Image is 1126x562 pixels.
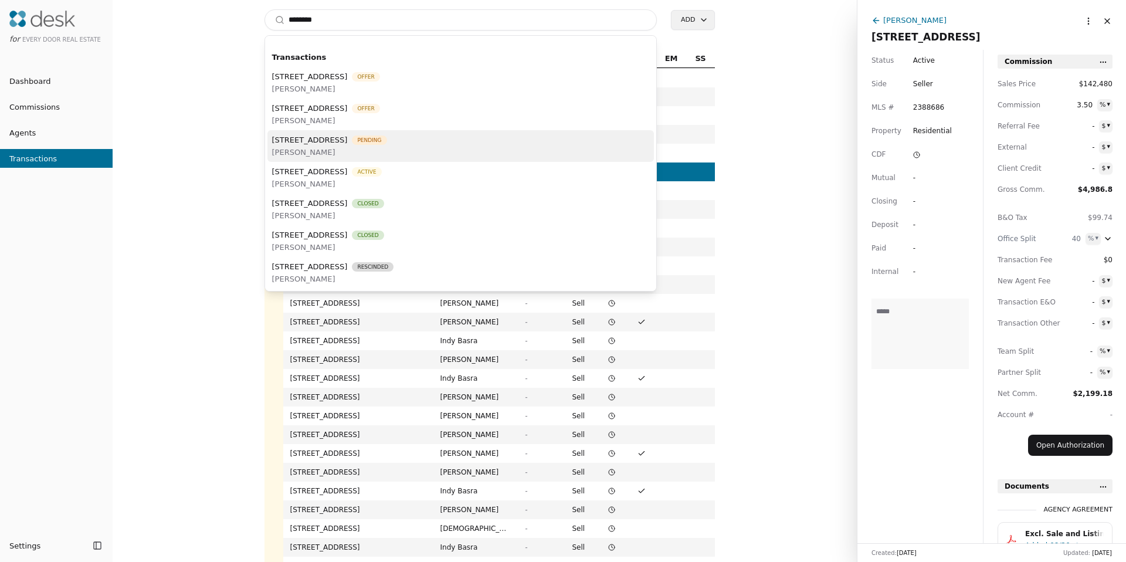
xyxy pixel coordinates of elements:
[1073,390,1113,398] span: $2,199.18
[1107,317,1110,328] div: ▾
[1107,141,1110,152] div: ▾
[5,536,89,555] button: Settings
[913,78,933,90] span: Seller
[998,296,1050,308] span: Transaction E&O
[998,141,1050,153] span: External
[352,231,384,240] span: Closed
[998,409,1050,421] span: Account #
[560,407,598,425] td: Sell
[272,102,348,114] span: [STREET_ADDRESS]
[525,393,527,401] span: -
[871,31,981,43] span: [STREET_ADDRESS]
[433,519,518,538] td: [DEMOGRAPHIC_DATA] Como
[560,538,598,557] td: Sell
[352,72,379,82] span: Offer
[265,45,657,291] div: Suggestions
[283,463,433,482] td: [STREET_ADDRESS]
[272,146,387,158] span: [PERSON_NAME]
[998,317,1050,329] span: Transaction Other
[1099,162,1113,174] button: $
[883,14,947,26] div: [PERSON_NAME]
[913,101,944,113] span: 2388686
[1073,141,1094,153] span: -
[1005,480,1049,492] span: Documents
[525,337,527,345] span: -
[272,134,348,146] span: [STREET_ADDRESS]
[1071,346,1093,357] span: -
[998,346,1050,357] span: Team Split
[1099,275,1113,287] button: $
[560,500,598,519] td: Sell
[560,369,598,388] td: Sell
[283,294,433,313] td: [STREET_ADDRESS]
[525,356,527,364] span: -
[352,199,384,208] span: Closed
[525,468,527,476] span: -
[272,241,384,253] span: [PERSON_NAME]
[1107,296,1110,307] div: ▾
[871,55,894,66] span: Status
[352,136,386,145] span: Pending
[433,388,518,407] td: [PERSON_NAME]
[913,242,934,254] div: -
[998,388,1050,400] span: Net Comm.
[913,195,934,207] div: -
[525,412,527,420] span: -
[272,273,394,285] span: [PERSON_NAME]
[525,299,527,307] span: -
[525,431,527,439] span: -
[1005,56,1052,67] span: Commission
[998,99,1050,111] span: Commission
[913,55,935,66] span: Active
[1097,346,1113,357] button: %
[913,125,952,137] span: Residential
[272,197,348,209] span: [STREET_ADDRESS]
[272,83,380,95] span: [PERSON_NAME]
[1025,540,1047,551] span: Added
[1073,317,1094,329] span: -
[871,266,898,277] span: Internal
[283,482,433,500] td: [STREET_ADDRESS]
[272,209,384,222] span: [PERSON_NAME]
[1107,162,1110,173] div: ▾
[283,369,433,388] td: [STREET_ADDRESS]
[433,294,518,313] td: [PERSON_NAME]
[913,172,934,184] div: -
[1073,162,1094,174] span: -
[9,540,40,552] span: Settings
[525,487,527,495] span: -
[1095,233,1098,243] div: ▾
[433,538,518,557] td: Indy Basra
[560,444,598,463] td: Sell
[283,519,433,538] td: [STREET_ADDRESS]
[1097,99,1113,111] button: %
[525,318,527,326] span: -
[1107,275,1110,286] div: ▾
[283,331,433,350] td: [STREET_ADDRESS]
[433,463,518,482] td: [PERSON_NAME]
[913,266,934,277] div: -
[1099,141,1113,153] button: $
[9,11,75,27] img: Desk
[283,313,433,331] td: [STREET_ADDRESS]
[998,212,1050,224] span: B&O Tax
[525,374,527,382] span: -
[433,444,518,463] td: [PERSON_NAME]
[871,549,917,557] div: Created:
[560,294,598,313] td: Sell
[283,350,433,369] td: [STREET_ADDRESS]
[871,195,897,207] span: Closing
[1110,411,1113,419] span: -
[525,524,527,533] span: -
[283,444,433,463] td: [STREET_ADDRESS]
[9,35,20,43] span: for
[433,369,518,388] td: Indy Basra
[283,388,433,407] td: [STREET_ADDRESS]
[998,254,1050,266] span: Transaction Fee
[1078,185,1113,194] span: $4,986.8
[272,260,348,273] span: [STREET_ADDRESS]
[1088,214,1113,222] span: $99.74
[272,178,382,190] span: [PERSON_NAME]
[1091,254,1113,266] span: $0
[871,125,901,137] span: Property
